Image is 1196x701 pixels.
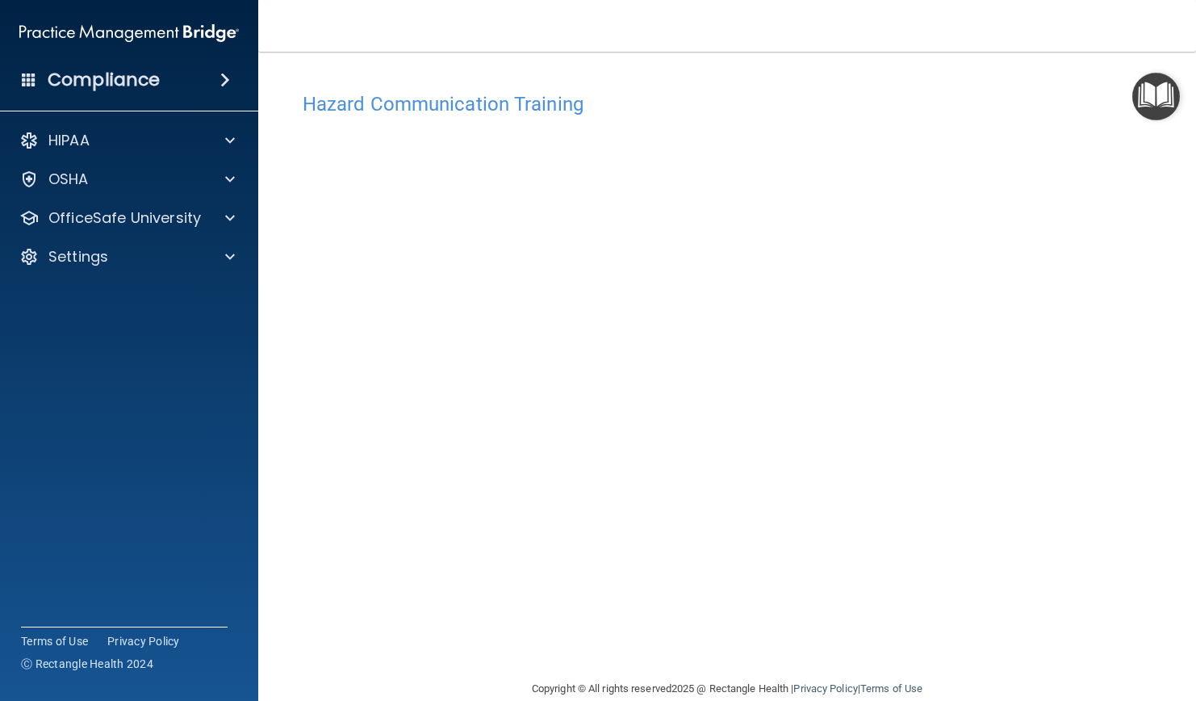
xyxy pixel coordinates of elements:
[303,124,1126,657] iframe: HCT
[303,94,1152,115] h4: Hazard Communication Training
[21,633,88,649] a: Terms of Use
[19,17,239,49] img: PMB logo
[860,682,922,695] a: Terms of Use
[793,682,857,695] a: Privacy Policy
[107,633,180,649] a: Privacy Policy
[19,131,235,150] a: HIPAA
[48,170,89,189] p: OSHA
[48,208,201,228] p: OfficeSafe University
[19,247,235,267] a: Settings
[19,170,235,189] a: OSHA
[21,656,153,672] span: Ⓒ Rectangle Health 2024
[48,247,108,267] p: Settings
[19,208,235,228] a: OfficeSafe University
[48,69,160,91] h4: Compliance
[1132,73,1180,120] button: Open Resource Center
[48,131,90,150] p: HIPAA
